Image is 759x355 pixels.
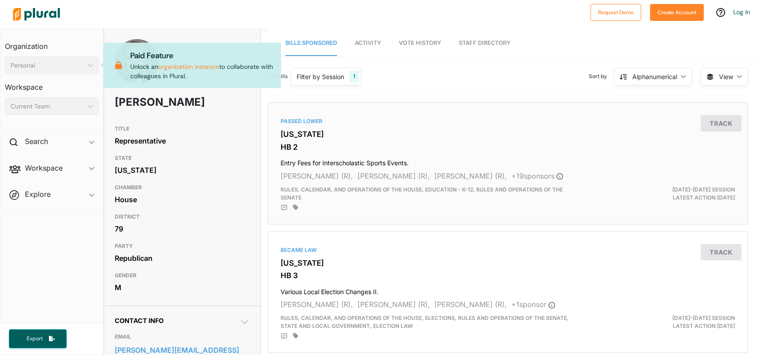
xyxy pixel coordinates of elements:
h3: EMAIL [115,331,249,342]
div: 79 [115,222,249,235]
span: [PERSON_NAME] (R), [357,172,430,180]
span: View [719,72,733,81]
button: Track [701,244,742,260]
span: [PERSON_NAME] (R), [357,300,430,309]
button: Create Account [650,4,704,21]
div: 1 [349,71,359,82]
div: Add Position Statement [281,204,288,211]
h3: CHAMBER [115,182,249,193]
p: Paid Feature [130,50,274,61]
span: Export [20,335,49,343]
span: [DATE]-[DATE] Session [672,315,735,321]
div: Add Position Statement [281,333,288,340]
div: M [115,281,249,294]
div: Add tags [293,333,298,339]
span: Vote History [399,40,441,46]
div: Alphanumerical [632,72,677,81]
span: Activity [355,40,381,46]
span: + 19 sponsor s [511,172,563,180]
span: Contact Info [115,317,164,324]
h3: Workspace [5,74,99,94]
h4: Entry Fees for Interscholastic Sports Events. [281,155,735,167]
h1: [PERSON_NAME] [115,89,196,116]
p: Unlock an to collaborate with colleagues in Plural. [130,50,274,81]
a: Create Account [650,7,704,16]
button: Export [9,329,67,348]
a: organization instance [158,63,219,71]
span: [PERSON_NAME] (R), [281,300,353,309]
h3: STATE [115,153,249,164]
div: Personal [11,61,84,70]
div: [US_STATE] [115,164,249,177]
button: Track [701,115,742,132]
div: Latest Action: [DATE] [586,186,742,202]
span: Rules, Calendar, and Operations of the House, Elections, Rules and Operations of the Senate, Stat... [281,315,569,329]
div: Add tags [293,204,298,211]
h4: Various Local Election Changes II. [281,284,735,296]
span: [PERSON_NAME] (R), [281,172,353,180]
button: Request Demo [590,4,641,21]
h2: Search [25,136,48,146]
a: Request Demo [590,7,641,16]
h3: GENDER [115,270,249,281]
span: Rules, Calendar, and Operations of the House, Education - K-12, Rules and Operations of the Senate [281,186,563,201]
a: Log In [733,8,750,16]
div: Current Team [11,102,84,111]
h3: PARTY [115,241,249,251]
div: Republican [115,251,249,265]
h3: DISTRICT [115,211,249,222]
a: Activity [355,31,381,56]
span: + 1 sponsor [511,300,555,309]
a: Bills Sponsored [285,31,337,56]
span: Sort by [589,72,614,80]
span: [DATE]-[DATE] Session [672,186,735,193]
h3: HB 2 [281,143,735,152]
h3: Organization [5,33,99,53]
div: Passed Lower [281,117,735,125]
div: Became Law [281,246,735,254]
a: Vote History [399,31,441,56]
div: Representative [115,134,249,148]
h3: [US_STATE] [281,259,735,267]
h3: TITLE [115,124,249,134]
div: Latest Action: [DATE] [586,314,742,330]
h3: [US_STATE] [281,130,735,139]
div: House [115,193,249,206]
span: [PERSON_NAME] (R), [434,300,507,309]
span: [PERSON_NAME] (R), [434,172,507,180]
img: Headshot of Keith Kidwell [115,39,159,106]
h3: HB 3 [281,271,735,280]
span: Bills Sponsored [285,40,337,46]
div: Filter by Session [297,72,344,81]
a: Staff Directory [459,31,510,56]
